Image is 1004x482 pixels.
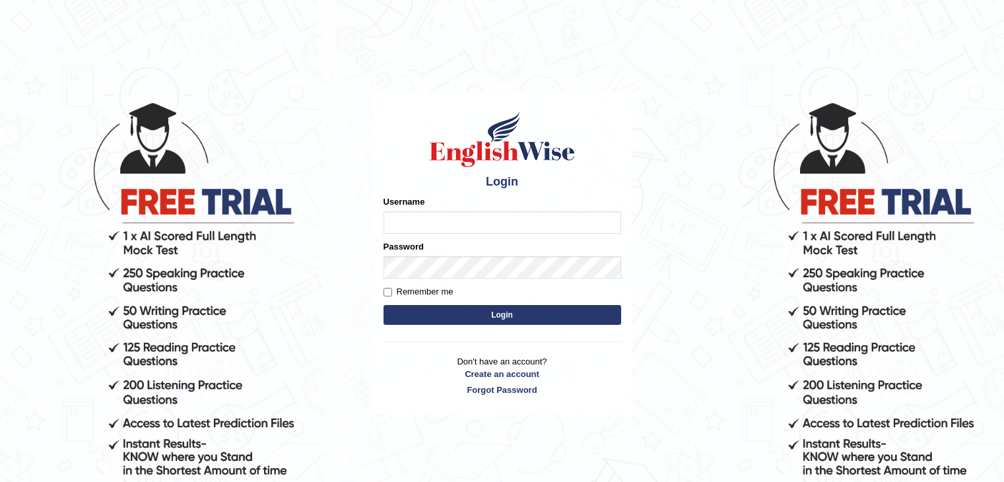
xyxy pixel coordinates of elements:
[384,288,392,296] input: Remember me
[384,384,621,396] a: Forgot Password
[384,305,621,325] button: Login
[384,368,621,380] a: Create an account
[384,285,453,298] label: Remember me
[384,240,424,253] label: Password
[384,355,621,396] p: Don't have an account?
[384,195,425,208] label: Username
[384,176,621,189] h4: Login
[427,110,578,169] img: Logo of English Wise sign in for intelligent practice with AI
